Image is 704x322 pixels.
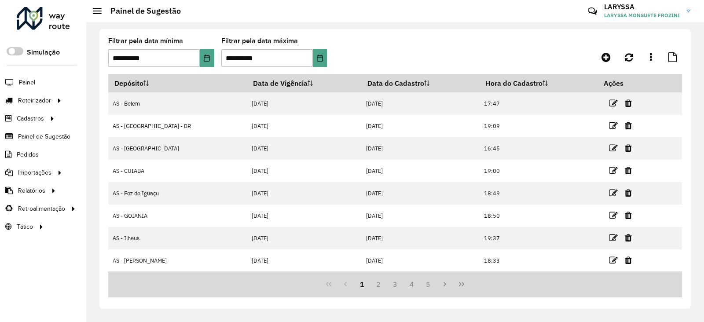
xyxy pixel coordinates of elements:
button: 4 [403,276,420,293]
td: AS - CUIABA [108,160,247,182]
td: [DATE] [361,160,479,182]
td: AS - [GEOGRAPHIC_DATA] [108,137,247,160]
td: [DATE] [247,160,362,182]
span: Tático [17,222,33,231]
td: AS - Ilheus [108,227,247,249]
td: [DATE] [247,115,362,137]
a: Excluir [625,187,632,199]
span: Importações [18,168,51,177]
h3: LARYSSA [604,3,680,11]
td: [DATE] [247,249,362,272]
span: Retroalimentação [18,204,65,213]
a: Excluir [625,120,632,132]
span: Painel de Sugestão [18,132,70,141]
span: Roteirizador [18,96,51,105]
a: Excluir [625,142,632,154]
th: Data do Cadastro [361,74,479,92]
h2: Painel de Sugestão [102,6,181,16]
td: AS - Belem [108,92,247,115]
td: [DATE] [361,205,479,227]
td: 19:00 [479,160,598,182]
td: [DATE] [247,137,362,160]
td: AS - Foz do Iguaçu [108,182,247,205]
td: 18:49 [479,182,598,205]
a: Editar [609,120,618,132]
button: 3 [387,276,403,293]
button: 5 [420,276,437,293]
button: Choose Date [313,49,327,67]
span: Pedidos [17,150,39,159]
td: [DATE] [361,227,479,249]
td: 17:47 [479,92,598,115]
td: 19:37 [479,227,598,249]
a: Editar [609,254,618,266]
span: Relatórios [18,186,45,195]
span: LARYSSA MONSUETE FROZINI [604,11,680,19]
td: AS - [PERSON_NAME] [108,249,247,272]
a: Editar [609,187,618,199]
td: [DATE] [247,205,362,227]
button: Choose Date [200,49,214,67]
label: Filtrar pela data máxima [221,36,298,46]
td: 18:33 [479,249,598,272]
td: [DATE] [247,92,362,115]
td: [DATE] [361,115,479,137]
a: Excluir [625,165,632,176]
td: [DATE] [361,182,479,205]
a: Editar [609,232,618,244]
a: Excluir [625,232,632,244]
td: [DATE] [361,92,479,115]
label: Simulação [27,47,60,58]
td: [DATE] [247,182,362,205]
th: Data de Vigência [247,74,362,92]
a: Contato Rápido [583,2,602,21]
a: Editar [609,165,618,176]
td: [DATE] [361,249,479,272]
td: AS - [GEOGRAPHIC_DATA] - BR [108,115,247,137]
td: 18:50 [479,205,598,227]
th: Depósito [108,74,247,92]
a: Excluir [625,209,632,221]
td: 16:45 [479,137,598,160]
button: 2 [370,276,387,293]
th: Ações [598,74,650,92]
a: Excluir [625,254,632,266]
button: 1 [354,276,370,293]
td: 19:09 [479,115,598,137]
a: Excluir [625,97,632,109]
td: [DATE] [361,137,479,160]
span: Cadastros [17,114,44,123]
label: Filtrar pela data mínima [108,36,183,46]
th: Hora do Cadastro [479,74,598,92]
button: Last Page [453,276,470,293]
td: AS - GOIANIA [108,205,247,227]
td: [DATE] [247,227,362,249]
span: Painel [19,78,35,87]
a: Editar [609,142,618,154]
a: Editar [609,97,618,109]
a: Editar [609,209,618,221]
button: Next Page [436,276,453,293]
